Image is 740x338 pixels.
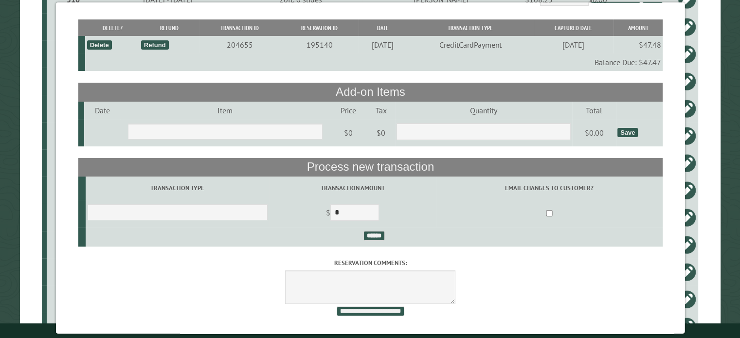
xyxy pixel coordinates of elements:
td: Total [572,102,615,119]
div: Refund [141,40,168,50]
label: Transaction Type [87,183,268,193]
div: 12 [51,22,95,32]
td: Price [329,102,366,119]
td: 195140 [280,36,358,53]
td: $ [269,200,435,227]
td: Item [120,102,329,119]
td: [DATE] [533,36,613,53]
div: 17 [51,49,95,59]
div: 202 [51,104,95,113]
td: [DATE] [358,36,407,53]
th: Captured Date [533,19,613,36]
td: $0.00 [572,119,615,146]
div: 203 [51,185,95,195]
th: Delete? [85,19,139,36]
th: Add-on Items [78,83,663,101]
td: Balance Due: $47.47 [85,53,663,71]
div: 18 [51,76,95,86]
th: Transaction Type [407,19,533,36]
td: Date [84,102,120,119]
th: Process new transaction [78,158,663,177]
label: Reservation comments: [78,258,663,267]
div: 8 [51,240,95,249]
td: $0 [329,119,366,146]
td: Quantity [395,102,572,119]
th: Refund [139,19,199,36]
th: Date [358,19,407,36]
label: Email changes to customer? [437,183,661,193]
div: Save [617,128,637,137]
td: $0 [366,119,395,146]
div: 2 [51,131,95,141]
div: 504 [51,267,95,277]
div: C [51,294,95,304]
td: Tax [366,102,395,119]
div: 10 [51,213,95,222]
div: F [51,158,95,168]
th: Amount [613,19,663,36]
div: 21 [51,321,95,331]
th: Reservation ID [280,19,358,36]
td: 204655 [199,36,280,53]
td: CreditCardPayment [407,36,533,53]
th: Transaction ID [199,19,280,36]
label: Transaction Amount [271,183,434,193]
td: $47.48 [613,36,663,53]
div: Delete [87,40,111,50]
